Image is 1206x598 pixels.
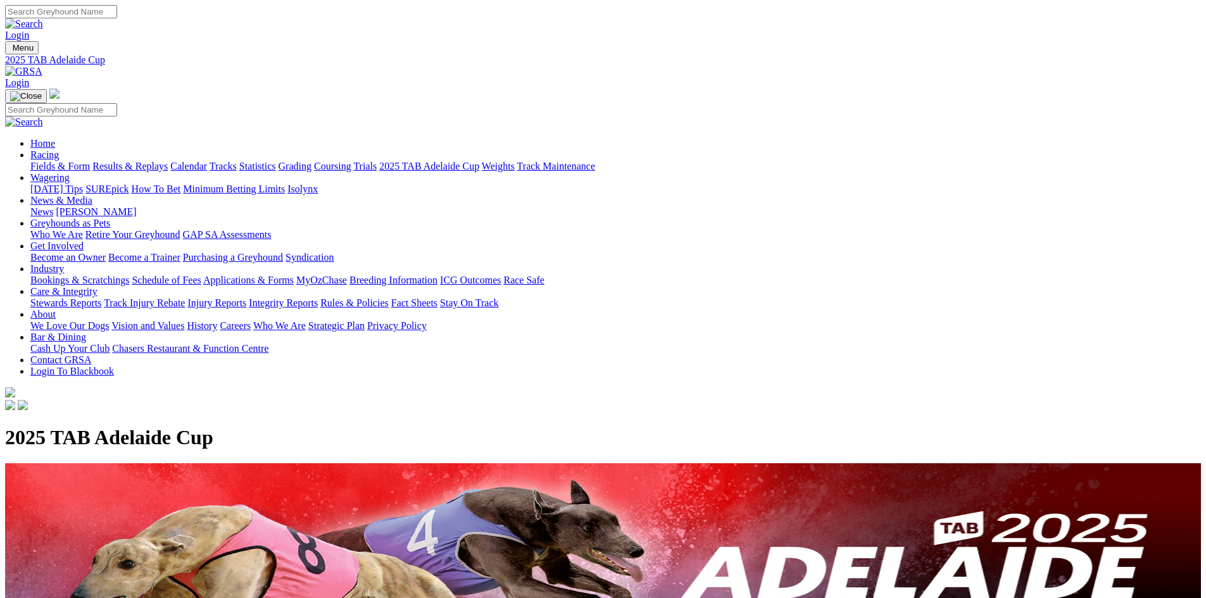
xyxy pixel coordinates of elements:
[108,252,180,263] a: Become a Trainer
[30,343,1201,354] div: Bar & Dining
[49,89,60,99] img: logo-grsa-white.png
[85,184,129,194] a: SUREpick
[440,275,501,285] a: ICG Outcomes
[249,297,318,308] a: Integrity Reports
[30,218,110,228] a: Greyhounds as Pets
[279,161,311,171] a: Grading
[30,275,1201,286] div: Industry
[5,116,43,128] img: Search
[210,161,237,171] a: Tracks
[308,320,365,331] a: Strategic Plan
[18,400,28,410] img: twitter.svg
[5,103,117,116] input: Search
[203,275,294,285] a: Applications & Forms
[30,184,1201,195] div: Wagering
[187,297,246,308] a: Injury Reports
[5,426,1201,449] h1: 2025 TAB Adelaide Cup
[30,229,1201,240] div: Greyhounds as Pets
[187,320,217,331] a: History
[440,297,498,308] a: Stay On Track
[5,89,47,103] button: Toggle navigation
[56,206,136,217] a: [PERSON_NAME]
[220,320,251,331] a: Careers
[30,184,83,194] a: [DATE] Tips
[30,366,114,377] a: Login To Blackbook
[253,320,306,331] a: Who We Are
[30,252,1201,263] div: Get Involved
[132,275,201,285] a: Schedule of Fees
[30,206,1201,218] div: News & Media
[183,252,283,263] a: Purchasing a Greyhound
[30,161,1201,172] div: Racing
[239,161,276,171] a: Statistics
[30,320,1201,332] div: About
[379,161,479,171] a: 2025 TAB Adelaide Cup
[30,354,91,365] a: Contact GRSA
[30,172,70,183] a: Wagering
[30,229,83,240] a: Who We Are
[30,161,90,171] a: Fields & Form
[30,297,101,308] a: Stewards Reports
[30,240,84,251] a: Get Involved
[30,206,53,217] a: News
[314,161,351,171] a: Coursing
[320,297,389,308] a: Rules & Policies
[5,66,42,77] img: GRSA
[10,91,42,101] img: Close
[349,275,437,285] a: Breeding Information
[30,252,106,263] a: Become an Owner
[391,297,437,308] a: Fact Sheets
[104,297,185,308] a: Track Injury Rebate
[85,229,180,240] a: Retire Your Greyhound
[286,252,334,263] a: Syndication
[503,275,544,285] a: Race Safe
[183,184,285,194] a: Minimum Betting Limits
[517,161,595,171] a: Track Maintenance
[13,43,34,53] span: Menu
[482,161,515,171] a: Weights
[30,309,56,320] a: About
[287,184,318,194] a: Isolynx
[112,343,268,354] a: Chasers Restaurant & Function Centre
[111,320,184,331] a: Vision and Values
[30,297,1201,309] div: Care & Integrity
[30,149,59,160] a: Racing
[5,77,29,88] a: Login
[183,229,272,240] a: GAP SA Assessments
[5,30,29,40] a: Login
[5,387,15,397] img: logo-grsa-white.png
[5,41,39,54] button: Toggle navigation
[30,195,92,206] a: News & Media
[5,5,117,18] input: Search
[367,320,427,331] a: Privacy Policy
[30,263,64,274] a: Industry
[5,54,1201,66] a: 2025 TAB Adelaide Cup
[5,400,15,410] img: facebook.svg
[30,320,109,331] a: We Love Our Dogs
[30,286,97,297] a: Care & Integrity
[132,184,181,194] a: How To Bet
[30,332,86,342] a: Bar & Dining
[30,275,129,285] a: Bookings & Scratchings
[353,161,377,171] a: Trials
[5,18,43,30] img: Search
[30,343,110,354] a: Cash Up Your Club
[296,275,347,285] a: MyOzChase
[30,138,55,149] a: Home
[92,161,168,171] a: Results & Replays
[170,161,207,171] a: Calendar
